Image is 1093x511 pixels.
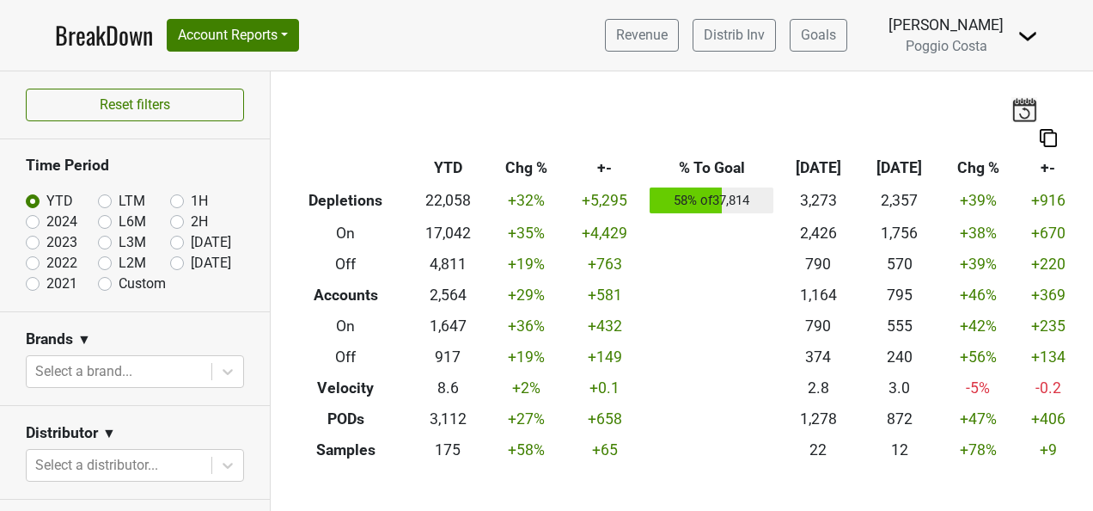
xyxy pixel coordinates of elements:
[1011,97,1037,121] img: last_updated_date
[565,342,645,372] td: +149
[778,249,858,280] td: 790
[859,403,940,434] td: 872
[859,311,940,342] td: 555
[26,330,73,348] h3: Brands
[191,191,208,212] label: 1H
[26,424,98,442] h3: Distributor
[407,434,488,465] td: 175
[693,19,776,52] a: Distrib Inv
[1040,129,1057,147] img: Copy to clipboard
[859,434,940,465] td: 12
[488,342,564,372] td: +19 %
[605,19,679,52] a: Revenue
[565,372,645,403] td: +0.1
[77,329,91,350] span: ▼
[565,311,645,342] td: +432
[1016,153,1080,184] th: +-
[407,342,488,372] td: 917
[119,274,166,294] label: Custom
[407,184,488,219] td: 22,058
[940,249,1016,280] td: +39 %
[565,218,645,249] td: +4,429
[940,218,1016,249] td: +38 %
[1016,311,1080,342] td: +235
[940,434,1016,465] td: +78 %
[284,434,407,465] th: Samples
[778,280,858,311] td: 1,164
[778,218,858,249] td: 2,426
[859,184,940,219] td: 2,357
[488,184,564,219] td: +32 %
[46,274,77,294] label: 2021
[565,434,645,465] td: +65
[488,372,564,403] td: +2 %
[940,372,1016,403] td: -5 %
[191,253,231,274] label: [DATE]
[1016,342,1080,372] td: +134
[46,253,77,274] label: 2022
[778,372,858,403] td: 2.8
[1016,218,1080,249] td: +670
[55,17,153,53] a: BreakDown
[1016,280,1080,311] td: +369
[940,153,1016,184] th: Chg %
[1016,372,1080,403] td: -0.2
[191,212,208,232] label: 2H
[1017,26,1038,46] img: Dropdown Menu
[167,19,299,52] button: Account Reports
[284,342,407,372] th: Off
[645,153,778,184] th: % To Goal
[284,311,407,342] th: On
[778,342,858,372] td: 374
[284,403,407,434] th: PODs
[407,249,488,280] td: 4,811
[859,218,940,249] td: 1,756
[407,218,488,249] td: 17,042
[565,403,645,434] td: +658
[407,372,488,403] td: 8.6
[565,249,645,280] td: +763
[1016,434,1080,465] td: +9
[778,434,858,465] td: 22
[488,434,564,465] td: +58 %
[940,184,1016,219] td: +39 %
[859,372,940,403] td: 3.0
[940,311,1016,342] td: +42 %
[488,311,564,342] td: +36 %
[859,249,940,280] td: 570
[26,157,244,175] h3: Time Period
[119,191,145,212] label: LTM
[565,184,645,219] td: +5,295
[488,218,564,249] td: +35 %
[565,280,645,311] td: +581
[191,232,231,253] label: [DATE]
[1016,249,1080,280] td: +220
[565,153,645,184] th: +-
[284,372,407,403] th: Velocity
[859,280,940,311] td: 795
[888,14,1004,36] div: [PERSON_NAME]
[488,280,564,311] td: +29 %
[46,212,77,232] label: 2024
[906,38,987,54] span: Poggio Costa
[407,153,488,184] th: YTD
[790,19,847,52] a: Goals
[407,311,488,342] td: 1,647
[488,153,564,184] th: Chg %
[46,232,77,253] label: 2023
[488,403,564,434] td: +27 %
[488,249,564,280] td: +19 %
[1016,403,1080,434] td: +406
[284,184,407,219] th: Depletions
[46,191,73,212] label: YTD
[940,342,1016,372] td: +56 %
[778,153,858,184] th: [DATE]
[284,249,407,280] th: Off
[284,280,407,311] th: Accounts
[284,218,407,249] th: On
[119,212,146,232] label: L6M
[407,403,488,434] td: 3,112
[859,153,940,184] th: [DATE]
[407,280,488,311] td: 2,564
[778,403,858,434] td: 1,278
